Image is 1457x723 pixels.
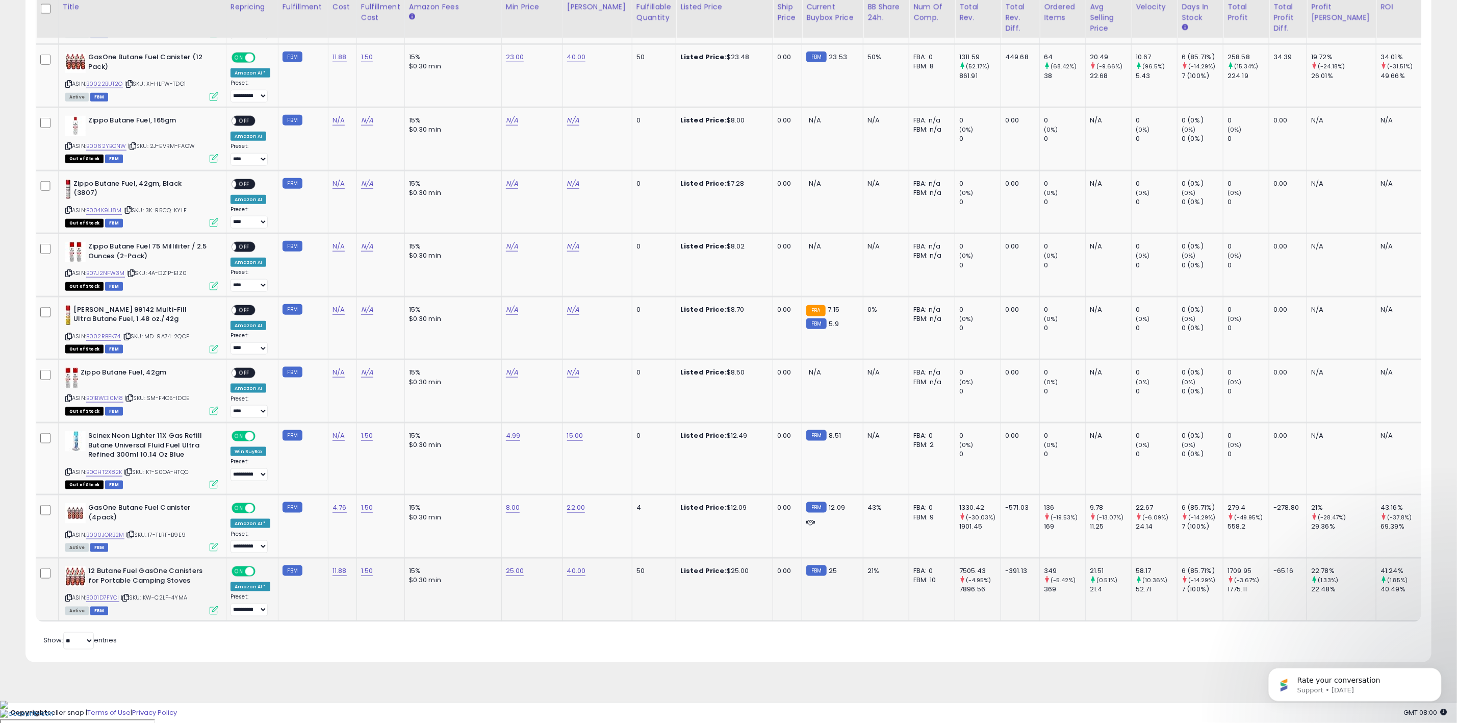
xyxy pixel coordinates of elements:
[44,39,176,48] p: Message from Support, sent 4w ago
[361,241,373,252] a: N/A
[15,21,189,55] div: message notification from Support, 4w ago. Rate your conversation
[829,319,839,329] span: 5.9
[1182,197,1223,207] div: 0 (0%)
[1005,179,1032,188] div: 0.00
[409,188,494,197] div: $0.30 min
[1311,116,1368,125] div: N/A
[1044,305,1085,314] div: 0
[506,305,518,315] a: N/A
[65,368,218,414] div: ASIN:
[959,53,1001,62] div: 1311.59
[1182,134,1223,143] div: 0 (0%)
[806,52,826,62] small: FBM
[913,188,947,197] div: FBM: n/a
[567,241,579,252] a: N/A
[1311,242,1368,251] div: N/A
[806,2,859,23] div: Current Buybox Price
[65,503,86,523] img: 51FmNENcMKL._SL40_.jpg
[636,53,668,62] div: 50
[809,115,821,125] span: N/A
[506,566,524,576] a: 25.00
[283,178,302,189] small: FBM
[236,180,252,188] span: OFF
[913,125,947,134] div: FBM: n/a
[65,93,89,102] span: All listings currently available for purchase on Amazon
[88,53,212,74] b: GasOne Butane Fuel Canister (12 Pack)
[65,305,71,326] img: 417uvx1ONfL._SL40_.jpg
[680,368,765,377] div: $8.50
[959,134,1001,143] div: 0
[1228,116,1269,125] div: 0
[1228,126,1242,134] small: (0%)
[122,332,189,340] span: | SKU: MD-9A74-2QCF
[959,116,1001,125] div: 0
[1136,134,1177,143] div: 0
[1228,53,1269,62] div: 258.58
[1228,315,1242,323] small: (0%)
[1044,2,1081,23] div: Ordered Items
[680,241,727,251] b: Listed Price:
[81,368,205,380] b: Zippo Butane Fuel, 42gm
[1228,134,1269,143] div: 0
[283,115,302,126] small: FBM
[1005,2,1035,34] div: Total Rev. Diff.
[65,53,218,100] div: ASIN:
[1228,261,1269,270] div: 0
[913,2,951,23] div: Num of Comp.
[86,531,124,539] a: B000JORB2M
[23,31,39,47] img: Profile image for Support
[1136,2,1173,12] div: Velocity
[680,116,765,125] div: $8.00
[1311,71,1376,81] div: 26.01%
[777,305,794,314] div: 0.00
[231,269,270,291] div: Preset:
[1228,323,1269,333] div: 0
[680,305,765,314] div: $8.70
[1044,179,1085,188] div: 0
[1253,646,1457,718] iframe: Intercom notifications message
[105,155,123,163] span: FBM
[636,305,668,314] div: 0
[636,2,672,23] div: Fulfillable Quantity
[1188,62,1215,70] small: (-14.29%)
[65,155,104,163] span: All listings that are currently out of stock and unavailable for purchase on Amazon
[680,52,727,62] b: Listed Price:
[1318,62,1345,70] small: (-24.18%)
[88,116,212,128] b: Zippo Butane Fuel, 165gm
[73,305,197,327] b: [PERSON_NAME] 99142 Multi-Fill Ultra Butane Fuel, 1.48 oz./42g
[1044,126,1058,134] small: (0%)
[231,332,270,355] div: Preset:
[1228,242,1269,251] div: 0
[1136,53,1177,62] div: 10.67
[913,305,947,314] div: FBA: n/a
[1182,252,1196,260] small: (0%)
[959,323,1001,333] div: 0
[1228,197,1269,207] div: 0
[333,52,347,62] a: 11.88
[86,142,126,151] a: B0062YBCNW
[959,2,996,23] div: Total Rev.
[806,305,825,316] small: FBA
[333,503,347,513] a: 4.76
[1182,261,1223,270] div: 0 (0%)
[680,367,727,377] b: Listed Price:
[959,189,974,197] small: (0%)
[1044,71,1085,81] div: 38
[1090,305,1123,314] div: N/A
[1044,116,1085,125] div: 0
[283,2,324,12] div: Fulfillment
[680,115,727,125] b: Listed Price:
[777,116,794,125] div: 0.00
[506,431,521,441] a: 4.99
[236,306,252,314] span: OFF
[1182,189,1196,197] small: (0%)
[1228,189,1242,197] small: (0%)
[361,115,373,126] a: N/A
[65,53,86,73] img: 51ltTILo2mL._SL40_.jpg
[1044,323,1085,333] div: 0
[1234,62,1258,70] small: (15.34%)
[283,52,302,62] small: FBM
[361,367,373,378] a: N/A
[1182,315,1196,323] small: (0%)
[333,115,345,126] a: N/A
